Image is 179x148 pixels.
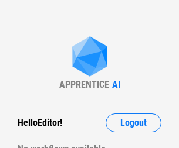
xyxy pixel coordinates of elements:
button: Logout [106,113,161,132]
div: Hello Editor ! [18,113,62,132]
div: AI [112,79,120,90]
span: Logout [120,118,147,128]
div: APPRENTICE [59,79,109,90]
img: Apprentice AI [66,36,113,79]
